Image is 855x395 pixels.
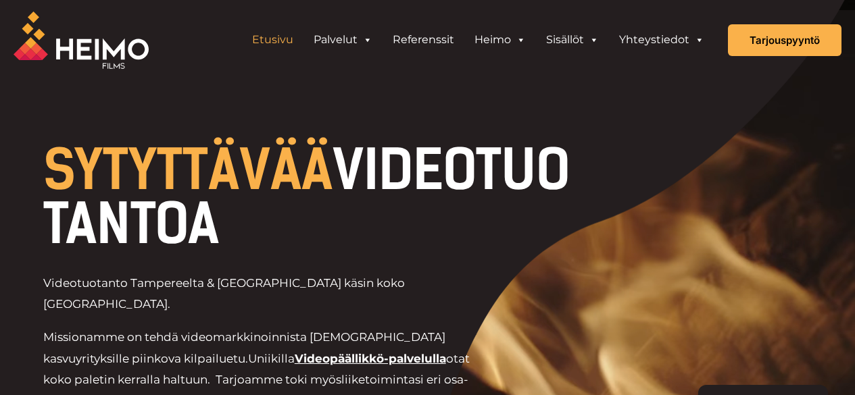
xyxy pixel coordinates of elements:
[295,352,446,365] a: Videopäällikkö-palvelulla
[242,26,303,53] a: Etusivu
[43,143,588,251] h1: VIDEOTUOTANTOA
[383,26,464,53] a: Referenssit
[728,24,841,56] a: Tarjouspyyntö
[43,138,333,203] span: SYTYTTÄVÄÄ
[464,26,536,53] a: Heimo
[14,11,149,69] img: Heimo Filmsin logo
[303,26,383,53] a: Palvelut
[536,26,609,53] a: Sisällöt
[43,273,496,315] p: Videotuotanto Tampereelta & [GEOGRAPHIC_DATA] käsin koko [GEOGRAPHIC_DATA].
[248,352,295,365] span: Uniikilla
[235,26,721,53] aside: Header Widget 1
[609,26,714,53] a: Yhteystiedot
